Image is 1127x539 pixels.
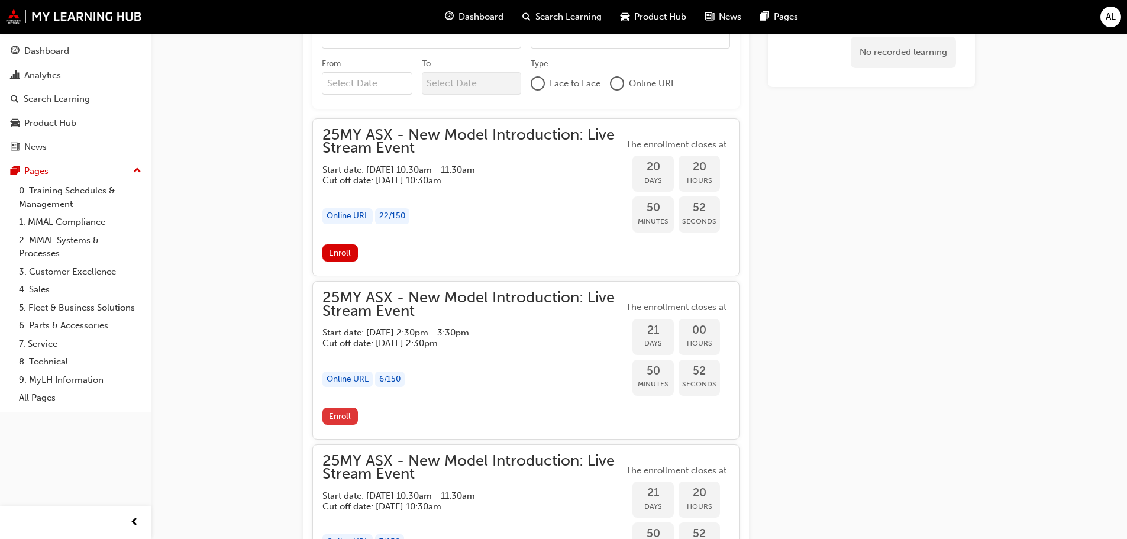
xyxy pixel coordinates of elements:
span: Minutes [632,215,674,228]
span: search-icon [522,9,531,24]
span: 20 [679,160,720,174]
div: No recorded learning [851,37,956,68]
div: 22 / 150 [375,208,409,224]
a: 3. Customer Excellence [14,263,146,281]
span: Face to Face [550,77,600,91]
span: car-icon [621,9,629,24]
a: 0. Training Schedules & Management [14,182,146,213]
a: 1. MMAL Compliance [14,213,146,231]
button: 25MY ASX - New Model Introduction: Live Stream EventStart date: [DATE] 10:30am - 11:30am Cut off ... [322,128,729,267]
span: Pages [774,10,798,24]
a: Product Hub [5,112,146,134]
span: Hours [679,174,720,188]
button: Pages [5,160,146,182]
span: 20 [679,486,720,500]
span: search-icon [11,94,19,105]
span: Seconds [679,377,720,391]
input: From [322,72,412,95]
a: search-iconSearch Learning [513,5,611,29]
span: up-icon [133,163,141,179]
a: 6. Parts & Accessories [14,317,146,335]
a: 5. Fleet & Business Solutions [14,299,146,317]
div: 6 / 150 [375,372,405,388]
span: 20 [632,160,674,174]
span: Days [632,174,674,188]
span: prev-icon [130,515,139,530]
button: DashboardAnalyticsSearch LearningProduct HubNews [5,38,146,160]
span: Enroll [329,248,351,258]
a: car-iconProduct Hub [611,5,696,29]
span: guage-icon [11,46,20,57]
span: Search Learning [535,10,602,24]
span: Online URL [629,77,676,91]
button: Enroll [322,408,358,425]
div: Search Learning [24,92,90,106]
span: Days [632,500,674,514]
h5: Cut off date: [DATE] 10:30am [322,501,604,512]
span: The enrollment closes at [623,138,729,151]
a: 7. Service [14,335,146,353]
h5: Cut off date: [DATE] 10:30am [322,175,604,186]
a: 2. MMAL Systems & Processes [14,231,146,263]
span: 25MY ASX - New Model Introduction: Live Stream Event [322,128,623,155]
span: 52 [679,201,720,215]
span: 50 [632,201,674,215]
span: Hours [679,500,720,514]
a: News [5,136,146,158]
span: Enroll [329,411,351,421]
a: Search Learning [5,88,146,110]
div: Type [531,58,548,70]
div: Dashboard [24,44,69,58]
span: 25MY ASX - New Model Introduction: Live Stream Event [322,291,623,318]
span: The enrollment closes at [623,301,729,314]
input: Session Id [531,26,730,49]
a: 4. Sales [14,280,146,299]
span: 00 [679,324,720,337]
span: Product Hub [634,10,686,24]
a: Dashboard [5,40,146,62]
h5: Start date: [DATE] 10:30am - 11:30am [322,490,604,501]
span: pages-icon [760,9,769,24]
span: Minutes [632,377,674,391]
span: 25MY ASX - New Model Introduction: Live Stream Event [322,454,623,481]
span: Seconds [679,215,720,228]
div: Analytics [24,69,61,82]
a: news-iconNews [696,5,751,29]
a: All Pages [14,389,146,407]
span: news-icon [705,9,714,24]
a: 9. MyLH Information [14,371,146,389]
span: guage-icon [445,9,454,24]
span: chart-icon [11,70,20,81]
button: Enroll [322,244,358,262]
span: 50 [632,364,674,378]
h5: Cut off date: [DATE] 2:30pm [322,338,604,348]
a: 8. Technical [14,353,146,371]
span: AL [1106,10,1116,24]
span: car-icon [11,118,20,129]
h5: Start date: [DATE] 2:30pm - 3:30pm [322,327,604,338]
span: 21 [632,324,674,337]
a: Analytics [5,64,146,86]
img: mmal [6,9,142,24]
button: 25MY ASX - New Model Introduction: Live Stream EventStart date: [DATE] 2:30pm - 3:30pm Cut off da... [322,291,729,430]
input: Title [322,26,521,49]
div: Pages [24,164,49,178]
div: News [24,140,47,154]
h5: Start date: [DATE] 10:30am - 11:30am [322,164,604,175]
span: pages-icon [11,166,20,177]
span: The enrollment closes at [623,464,729,477]
div: Product Hub [24,117,76,130]
div: From [322,58,341,70]
a: pages-iconPages [751,5,808,29]
span: Days [632,337,674,350]
div: Online URL [322,372,373,388]
span: 52 [679,364,720,378]
button: AL [1100,7,1121,27]
span: News [719,10,741,24]
span: news-icon [11,142,20,153]
span: 21 [632,486,674,500]
a: guage-iconDashboard [435,5,513,29]
span: Hours [679,337,720,350]
div: To [422,58,431,70]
